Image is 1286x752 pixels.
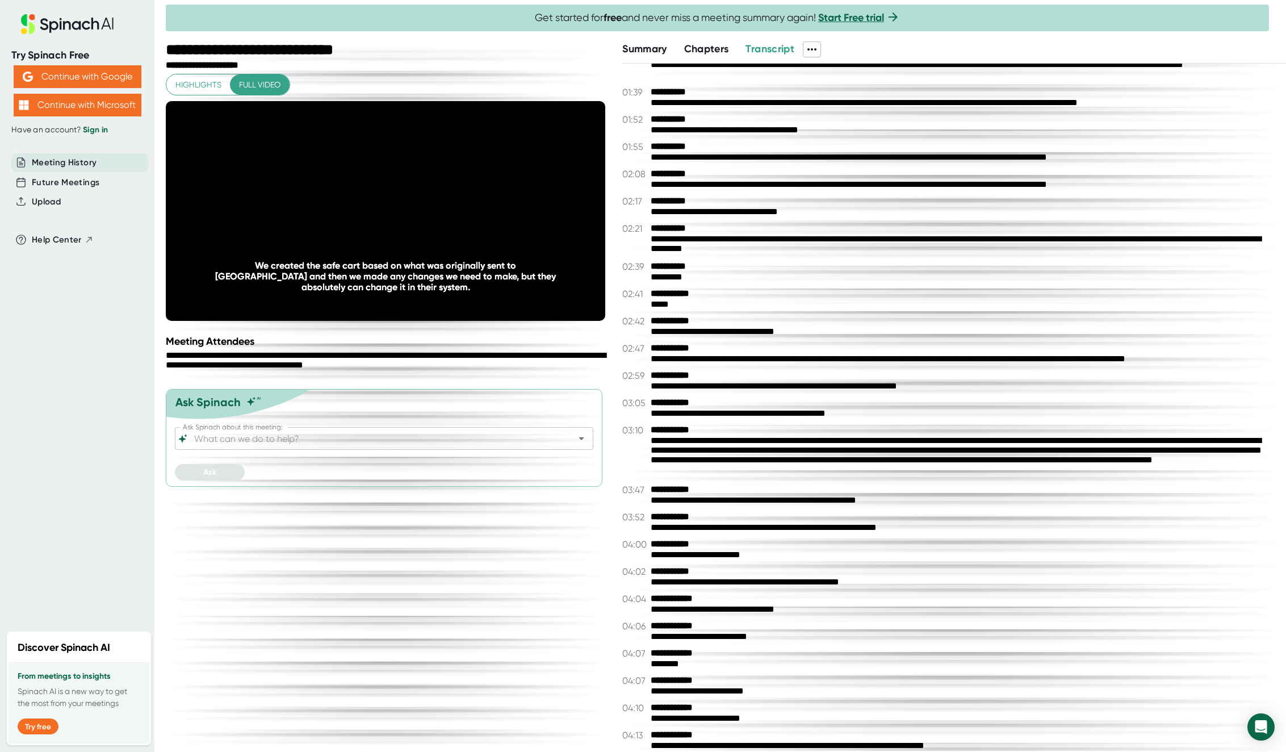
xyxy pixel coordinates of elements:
[622,675,648,686] span: 04:07
[622,316,648,327] span: 02:42
[622,539,648,550] span: 04:00
[230,74,290,95] button: Full video
[622,41,667,57] button: Summary
[32,156,97,169] button: Meeting History
[622,114,648,125] span: 01:52
[32,176,99,189] button: Future Meetings
[622,141,648,152] span: 01:55
[1247,713,1275,741] div: Open Intercom Messenger
[622,43,667,55] span: Summary
[239,78,280,92] span: Full video
[622,223,648,234] span: 02:21
[745,43,794,55] span: Transcript
[622,370,648,381] span: 02:59
[622,196,648,207] span: 02:17
[622,512,648,523] span: 03:52
[622,621,648,632] span: 04:06
[83,125,108,135] a: Sign in
[175,464,245,481] button: Ask
[622,398,648,408] span: 03:05
[622,425,648,436] span: 03:10
[622,566,648,577] span: 04:02
[23,72,33,82] img: Aehbyd4JwY73AAAAAElFTkSuQmCC
[18,718,58,734] button: Try free
[32,233,94,247] button: Help Center
[192,431,556,446] input: What can we do to help?
[745,41,794,57] button: Transcript
[684,41,729,57] button: Chapters
[622,730,648,741] span: 04:13
[622,169,648,179] span: 02:08
[175,78,221,92] span: Highlights
[622,87,648,98] span: 01:39
[18,640,110,655] h2: Discover Spinach AI
[684,43,729,55] span: Chapters
[14,94,141,116] button: Continue with Microsoft
[622,594,648,604] span: 04:04
[175,395,241,409] div: Ask Spinach
[166,74,231,95] button: Highlights
[604,11,622,24] b: free
[622,343,648,354] span: 02:47
[622,703,648,713] span: 04:10
[622,261,648,272] span: 02:39
[18,686,140,709] p: Spinach AI is a new way to get the most from your meetings
[32,195,61,208] button: Upload
[573,431,589,446] button: Open
[203,467,216,477] span: Ask
[14,65,141,88] button: Continue with Google
[11,49,143,62] div: Try Spinach Free
[622,289,648,299] span: 02:41
[11,125,143,135] div: Have an account?
[32,233,82,247] span: Help Center
[622,484,648,495] span: 03:47
[535,11,900,24] span: Get started for and never miss a meeting summary again!
[166,335,608,348] div: Meeting Attendees
[622,648,648,659] span: 04:07
[18,672,140,681] h3: From meetings to insights
[818,11,884,24] a: Start Free trial
[210,260,561,293] div: We created the safe cart based on what was originally sent to [GEOGRAPHIC_DATA] and then we made ...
